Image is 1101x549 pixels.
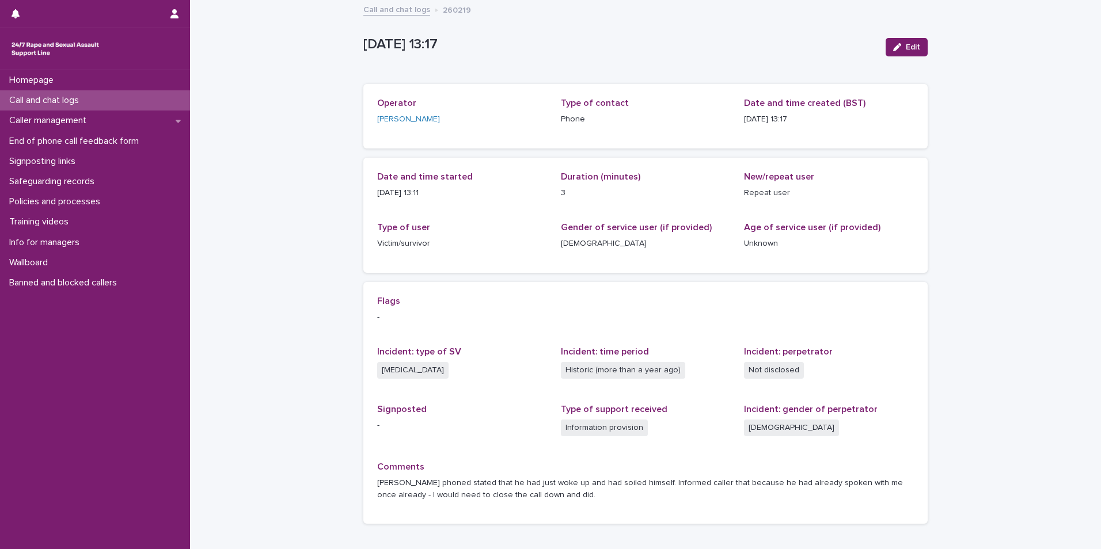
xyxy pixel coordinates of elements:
span: Type of support received [561,405,667,414]
a: Call and chat logs [363,2,430,16]
p: Repeat user [744,187,914,199]
p: Call and chat logs [5,95,88,106]
p: Safeguarding records [5,176,104,187]
span: Operator [377,98,416,108]
p: Homepage [5,75,63,86]
p: 260219 [443,3,471,16]
span: Incident: perpetrator [744,347,833,356]
p: Caller management [5,115,96,126]
span: Incident: type of SV [377,347,461,356]
p: [DEMOGRAPHIC_DATA] [561,238,731,250]
p: Training videos [5,216,78,227]
span: Flags [377,296,400,306]
span: Edit [906,43,920,51]
p: Unknown [744,238,914,250]
p: - [377,420,547,432]
span: Information provision [561,420,648,436]
span: Date and time created (BST) [744,98,865,108]
span: Comments [377,462,424,471]
span: Date and time started [377,172,473,181]
p: Info for managers [5,237,89,248]
img: rhQMoQhaT3yELyF149Cw [9,37,101,60]
span: Incident: time period [561,347,649,356]
p: 3 [561,187,731,199]
span: Incident: gender of perpetrator [744,405,878,414]
p: End of phone call feedback form [5,136,148,147]
p: Wallboard [5,257,57,268]
p: - [377,311,914,323]
span: Age of service user (if provided) [744,223,880,232]
span: Signposted [377,405,427,414]
p: [DATE] 13:17 [363,36,876,53]
p: Banned and blocked callers [5,277,126,288]
p: [DATE] 13:17 [744,113,914,125]
span: [DEMOGRAPHIC_DATA] [744,420,839,436]
a: [PERSON_NAME] [377,113,440,125]
span: Historic (more than a year ago) [561,362,685,379]
span: New/repeat user [744,172,814,181]
p: Signposting links [5,156,85,167]
span: Not disclosed [744,362,804,379]
p: [DATE] 13:11 [377,187,547,199]
p: Victim/survivor [377,238,547,250]
span: [MEDICAL_DATA] [377,362,449,379]
span: Type of contact [561,98,629,108]
span: Gender of service user (if provided) [561,223,712,232]
button: Edit [886,38,928,56]
p: Policies and processes [5,196,109,207]
p: Phone [561,113,731,125]
p: [PERSON_NAME] phoned stated that he had just woke up and had soiled himself. Informed caller that... [377,477,914,501]
span: Duration (minutes) [561,172,640,181]
span: Type of user [377,223,430,232]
